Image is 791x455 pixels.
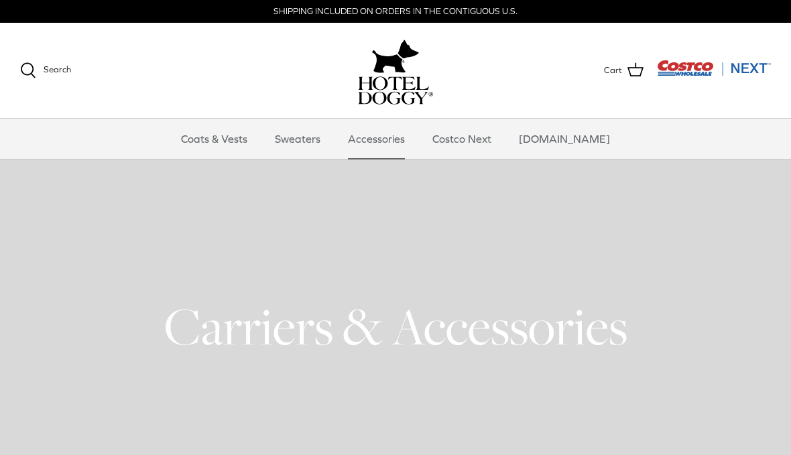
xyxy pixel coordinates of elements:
h1: Carriers & Accessories [20,294,771,359]
a: Search [20,62,71,78]
a: Accessories [336,119,417,159]
img: hoteldoggy.com [372,36,419,76]
a: Costco Next [420,119,503,159]
a: hoteldoggy.com hoteldoggycom [358,36,433,105]
a: Visit Costco Next [657,68,771,78]
a: [DOMAIN_NAME] [507,119,622,159]
a: Coats & Vests [169,119,259,159]
span: Cart [604,64,622,78]
a: Sweaters [263,119,332,159]
img: hoteldoggycom [358,76,433,105]
span: Search [44,64,71,74]
a: Cart [604,62,644,79]
img: Costco Next [657,60,771,76]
